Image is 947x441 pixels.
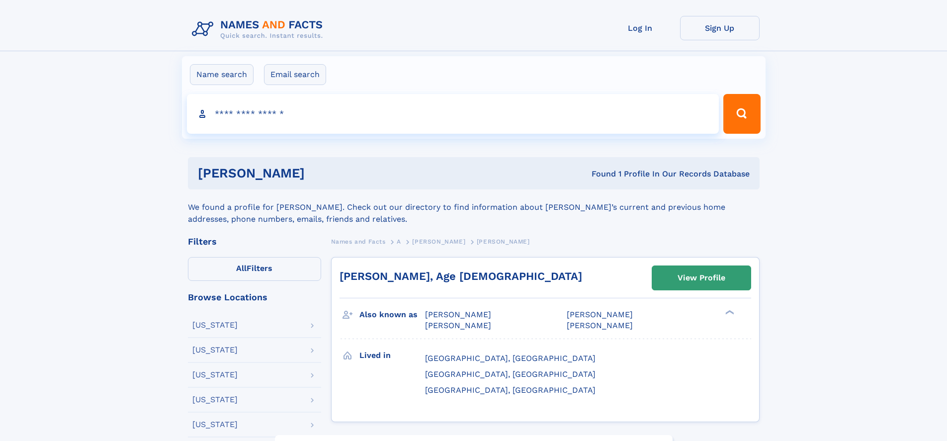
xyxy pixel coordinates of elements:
div: We found a profile for [PERSON_NAME]. Check out our directory to find information about [PERSON_N... [188,189,760,225]
label: Filters [188,257,321,281]
div: View Profile [678,266,725,289]
div: Browse Locations [188,293,321,302]
div: [US_STATE] [192,396,238,404]
span: [PERSON_NAME] [567,310,633,319]
a: Sign Up [680,16,760,40]
div: [US_STATE] [192,321,238,329]
a: [PERSON_NAME], Age [DEMOGRAPHIC_DATA] [340,270,582,282]
span: [PERSON_NAME] [425,321,491,330]
div: ❯ [723,309,735,316]
label: Email search [264,64,326,85]
div: [US_STATE] [192,346,238,354]
span: [GEOGRAPHIC_DATA], [GEOGRAPHIC_DATA] [425,385,596,395]
a: Log In [601,16,680,40]
span: [PERSON_NAME] [567,321,633,330]
span: All [236,264,247,273]
span: [PERSON_NAME] [425,310,491,319]
a: View Profile [652,266,751,290]
a: [PERSON_NAME] [412,235,465,248]
h3: Lived in [359,347,425,364]
div: Filters [188,237,321,246]
label: Name search [190,64,254,85]
h3: Also known as [359,306,425,323]
input: search input [187,94,719,134]
span: [GEOGRAPHIC_DATA], [GEOGRAPHIC_DATA] [425,353,596,363]
span: A [397,238,401,245]
span: [PERSON_NAME] [412,238,465,245]
div: [US_STATE] [192,371,238,379]
a: Names and Facts [331,235,386,248]
button: Search Button [723,94,760,134]
div: [US_STATE] [192,421,238,429]
span: [GEOGRAPHIC_DATA], [GEOGRAPHIC_DATA] [425,369,596,379]
h1: [PERSON_NAME] [198,167,448,179]
span: [PERSON_NAME] [477,238,530,245]
img: Logo Names and Facts [188,16,331,43]
a: A [397,235,401,248]
div: Found 1 Profile In Our Records Database [448,169,750,179]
